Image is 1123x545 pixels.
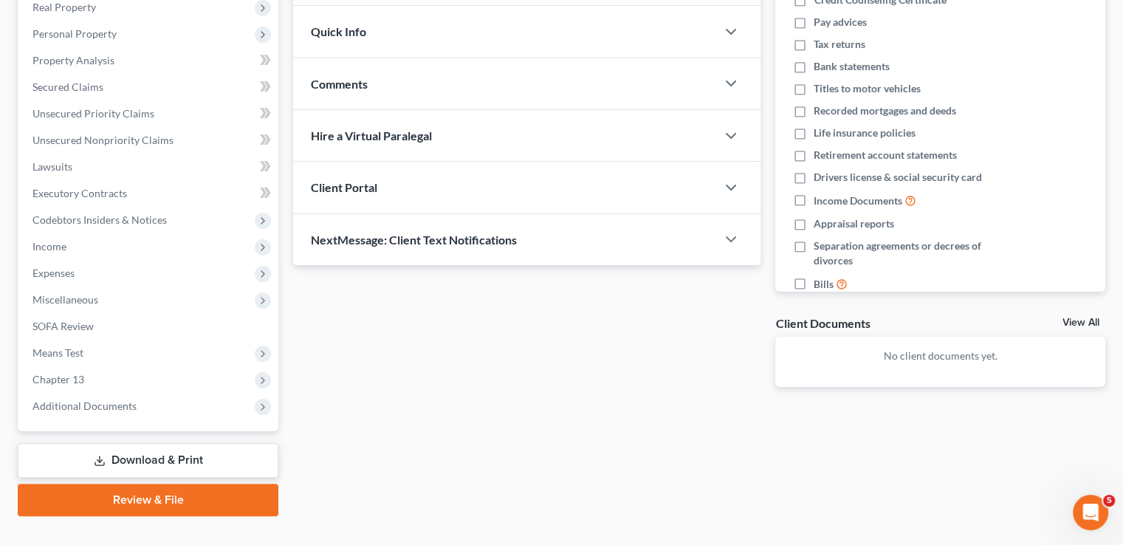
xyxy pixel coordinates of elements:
a: Executory Contracts [21,180,278,207]
span: Income Documents [814,193,902,208]
span: Personal Property [32,27,117,40]
a: SOFA Review [21,313,278,340]
span: Life insurance policies [814,126,916,140]
span: Additional Documents [32,400,137,412]
span: Client Portal [311,180,377,194]
span: SOFA Review [32,320,94,332]
div: Client Documents [775,315,870,331]
span: NextMessage: Client Text Notifications [311,233,517,247]
a: Secured Claims [21,74,278,100]
span: Executory Contracts [32,187,127,199]
span: Codebtors Insiders & Notices [32,213,167,226]
span: Means Test [32,346,83,359]
span: Hire a Virtual Paralegal [311,128,432,143]
span: Comments [311,77,368,91]
span: Quick Info [311,24,366,38]
span: Secured Claims [32,80,103,93]
span: Chapter 13 [32,373,84,385]
span: Unsecured Nonpriority Claims [32,134,174,146]
span: Titles to motor vehicles [814,81,921,96]
span: Bills [814,277,834,292]
span: 5 [1103,495,1115,507]
a: Review & File [18,484,278,516]
span: Unsecured Priority Claims [32,107,154,120]
a: Unsecured Priority Claims [21,100,278,127]
span: Property Analysis [32,54,114,66]
span: Drivers license & social security card [814,170,982,185]
span: Lawsuits [32,160,72,173]
span: Income [32,240,66,253]
a: Unsecured Nonpriority Claims [21,127,278,154]
span: Retirement account statements [814,148,957,162]
span: Miscellaneous [32,293,98,306]
span: Real Property [32,1,96,13]
a: Download & Print [18,443,278,478]
span: Expenses [32,267,75,279]
span: Appraisal reports [814,216,894,231]
span: Tax returns [814,37,865,52]
span: Separation agreements or decrees of divorces [814,239,1010,268]
span: Bank statements [814,59,890,74]
a: View All [1062,318,1099,328]
a: Property Analysis [21,47,278,74]
p: No client documents yet. [787,349,1093,363]
span: Recorded mortgages and deeds [814,103,956,118]
a: Lawsuits [21,154,278,180]
iframe: Intercom live chat [1073,495,1108,530]
span: Pay advices [814,15,867,30]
